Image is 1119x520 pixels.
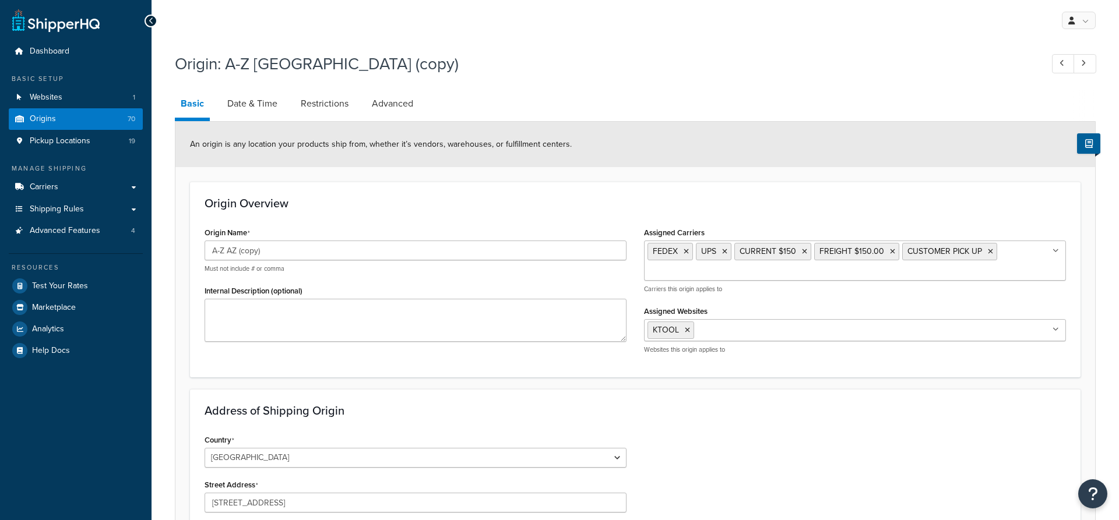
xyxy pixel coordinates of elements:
span: Marketplace [32,303,76,313]
li: Pickup Locations [9,130,143,152]
span: 1 [133,93,135,102]
span: Advanced Features [30,226,100,236]
div: Manage Shipping [9,164,143,174]
button: Open Resource Center [1078,479,1107,508]
a: Next Record [1074,54,1096,73]
span: 4 [131,226,135,236]
h3: Origin Overview [205,197,1066,210]
label: Country [205,436,234,445]
label: Assigned Carriers [644,228,705,237]
a: Carriers [9,176,143,198]
span: FREIGHT $150.00 [819,245,884,257]
label: Internal Description (optional) [205,286,302,295]
label: Street Address [205,480,258,490]
a: Help Docs [9,340,143,361]
a: Advanced [366,90,419,118]
h1: Origin: A-Z [GEOGRAPHIC_DATA] (copy) [175,52,1030,75]
a: Previous Record [1052,54,1075,73]
span: Websites [30,93,62,102]
a: Shipping Rules [9,199,143,220]
label: Assigned Websites [644,307,708,316]
p: Websites this origin applies to [644,345,1066,354]
span: CUSTOMER PICK UP [907,245,982,257]
p: Must not include # or comma [205,264,627,273]
label: Origin Name [205,228,250,238]
span: Origins [30,114,56,124]
div: Basic Setup [9,74,143,84]
a: Date & Time [221,90,283,118]
a: Websites1 [9,87,143,108]
span: UPS [701,245,716,257]
p: Carriers this origin applies to [644,285,1066,293]
a: Dashboard [9,41,143,62]
span: Shipping Rules [30,204,84,214]
li: Origins [9,108,143,130]
span: FEDEX [653,245,678,257]
a: Advanced Features4 [9,220,143,242]
a: Pickup Locations19 [9,130,143,152]
a: Marketplace [9,297,143,318]
span: KTOOL [653,324,679,336]
span: Carriers [30,182,58,192]
li: Advanced Features [9,220,143,242]
span: 70 [128,114,135,124]
span: Dashboard [30,47,69,56]
span: CURRENT $150 [740,245,796,257]
span: Help Docs [32,346,70,356]
a: Restrictions [295,90,354,118]
a: Basic [175,90,210,121]
li: Websites [9,87,143,108]
a: Test Your Rates [9,275,143,296]
div: Resources [9,263,143,273]
span: Pickup Locations [30,136,90,146]
a: Analytics [9,319,143,339]
span: Analytics [32,324,64,334]
a: Origins70 [9,108,143,130]
span: Test Your Rates [32,281,88,291]
span: 19 [129,136,135,146]
button: Show Help Docs [1077,133,1100,154]
h3: Address of Shipping Origin [205,404,1066,417]
span: An origin is any location your products ship from, whether it’s vendors, warehouses, or fulfillme... [190,138,572,150]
